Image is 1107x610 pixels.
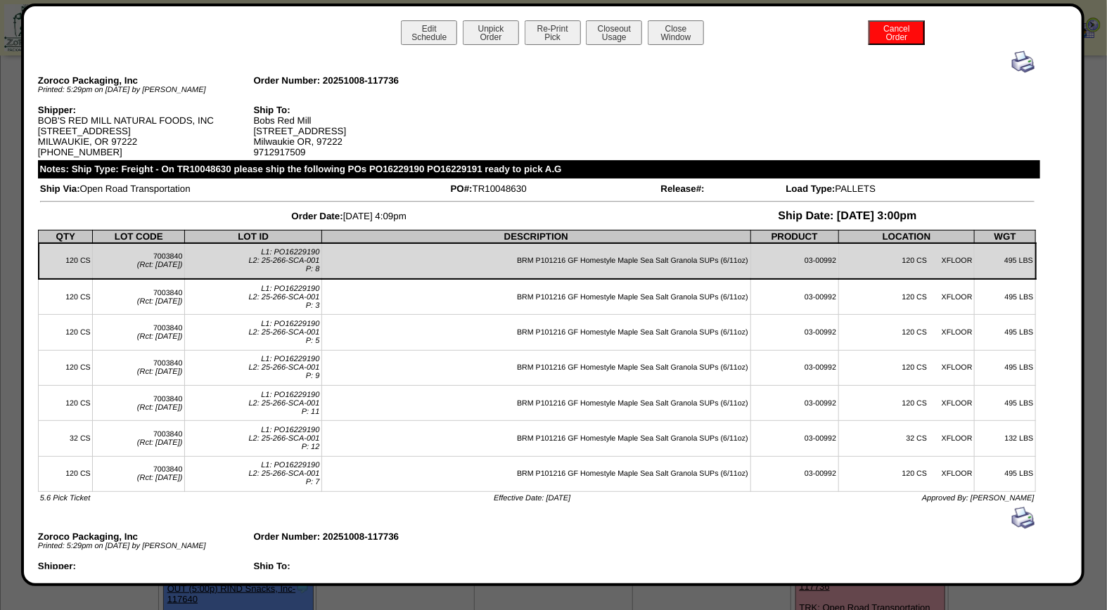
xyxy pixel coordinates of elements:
[253,105,469,115] div: Ship To:
[39,243,93,279] td: 120 CS
[750,421,838,456] td: 03-00992
[451,183,473,194] span: PO#:
[838,315,975,350] td: 120 CS XFLOOR
[1012,51,1035,73] img: print.gif
[975,243,1036,279] td: 495 LBS
[648,20,704,45] button: CloseWindow
[93,421,185,456] td: 7003840
[249,285,320,310] span: L1: PO16229190 L2: 25-266-SCA-001 P: 3
[38,105,254,115] div: Shipper:
[869,20,925,45] button: CancelOrder
[39,209,659,223] td: [DATE] 4:09pm
[322,315,750,350] td: BRM P101216 GF Homestyle Maple Sea Salt Granola SUPs (6/11oz)
[586,20,642,45] button: CloseoutUsage
[838,279,975,315] td: 120 CS XFLOOR
[322,350,750,385] td: BRM P101216 GF Homestyle Maple Sea Salt Granola SUPs (6/11oz)
[137,297,183,306] span: (Rct: [DATE])
[322,230,750,243] th: DESCRIPTION
[93,230,185,243] th: LOT CODE
[322,279,750,315] td: BRM P101216 GF Homestyle Maple Sea Salt Granola SUPs (6/11oz)
[253,75,469,86] div: Order Number: 20251008-117736
[838,230,975,243] th: LOCATION
[137,332,183,341] span: (Rct: [DATE])
[137,474,183,482] span: (Rct: [DATE])
[401,20,457,45] button: EditSchedule
[249,355,320,380] span: L1: PO16229190 L2: 25-266-SCA-001 P: 9
[93,315,185,350] td: 7003840
[975,421,1036,456] td: 132 LBS
[750,230,838,243] th: PRODUCT
[38,531,254,542] div: Zoroco Packaging, Inc
[38,561,254,571] div: Shipper:
[39,183,449,195] td: Open Road Transportation
[39,421,93,456] td: 32 CS
[750,385,838,420] td: 03-00992
[646,32,705,42] a: CloseWindow
[38,86,254,94] div: Printed: 5:29pm on [DATE] by [PERSON_NAME]
[975,456,1036,491] td: 495 LBS
[975,230,1036,243] th: WGT
[525,20,581,45] button: Re-PrintPick
[249,320,320,345] span: L1: PO16229190 L2: 25-266-SCA-001 P: 5
[39,456,93,491] td: 120 CS
[253,105,469,157] div: Bobs Red Mill [STREET_ADDRESS] Milwaukie OR, 97222 9712917509
[137,368,183,376] span: (Rct: [DATE])
[322,421,750,456] td: BRM P101216 GF Homestyle Maple Sea Salt Granola SUPs (6/11oz)
[40,183,80,194] span: Ship Via:
[39,315,93,350] td: 120 CS
[93,385,185,420] td: 7003840
[463,20,519,45] button: UnpickOrder
[922,494,1035,502] span: Approved By: [PERSON_NAME]
[838,421,975,456] td: 32 CS XFLOOR
[185,230,322,243] th: LOT ID
[975,279,1036,315] td: 495 LBS
[494,494,570,502] span: Effective Date: [DATE]
[750,350,838,385] td: 03-00992
[750,279,838,315] td: 03-00992
[39,279,93,315] td: 120 CS
[322,243,750,279] td: BRM P101216 GF Homestyle Maple Sea Salt Granola SUPs (6/11oz)
[39,385,93,420] td: 120 CS
[779,210,917,222] span: Ship Date: [DATE] 3:00pm
[137,403,183,412] span: (Rct: [DATE])
[39,230,93,243] th: QTY
[450,183,659,195] td: TR10048630
[786,183,1035,195] td: PALLETS
[38,542,254,550] div: Printed: 5:29pm on [DATE] by [PERSON_NAME]
[975,350,1036,385] td: 495 LBS
[838,243,975,279] td: 120 CS XFLOOR
[786,183,836,194] span: Load Type:
[249,391,320,416] span: L1: PO16229190 L2: 25-266-SCA-001 P: 11
[322,456,750,491] td: BRM P101216 GF Homestyle Maple Sea Salt Granola SUPs (6/11oz)
[38,105,254,157] div: BOB'S RED MILL NATURAL FOODS, INC [STREET_ADDRESS] MILWAUKIE, OR 97222 [PHONE_NUMBER]
[93,456,185,491] td: 7003840
[253,561,469,571] div: Ship To:
[137,439,183,447] span: (Rct: [DATE])
[93,350,185,385] td: 7003840
[322,385,750,420] td: BRM P101216 GF Homestyle Maple Sea Salt Granola SUPs (6/11oz)
[40,494,90,502] span: 5.6 Pick Ticket
[1012,507,1035,529] img: print.gif
[975,385,1036,420] td: 495 LBS
[838,456,975,491] td: 120 CS XFLOOR
[661,183,705,194] span: Release#:
[38,160,1040,179] div: Notes: Ship Type: Freight - On TR10048630 please ship the following POs PO16229190 PO16229191 rea...
[249,461,320,486] span: L1: PO16229190 L2: 25-266-SCA-001 P: 7
[253,531,469,542] div: Order Number: 20251008-117736
[750,456,838,491] td: 03-00992
[750,315,838,350] td: 03-00992
[93,243,185,279] td: 7003840
[838,385,975,420] td: 120 CS XFLOOR
[93,279,185,315] td: 7003840
[39,350,93,385] td: 120 CS
[750,243,838,279] td: 03-00992
[38,75,254,86] div: Zoroco Packaging, Inc
[838,350,975,385] td: 120 CS XFLOOR
[975,315,1036,350] td: 495 LBS
[291,211,343,221] span: Order Date:
[249,248,320,273] span: L1: PO16229190 L2: 25-266-SCA-001 P: 8
[249,426,320,451] span: L1: PO16229190 L2: 25-266-SCA-001 P: 12
[137,261,183,269] span: (Rct: [DATE])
